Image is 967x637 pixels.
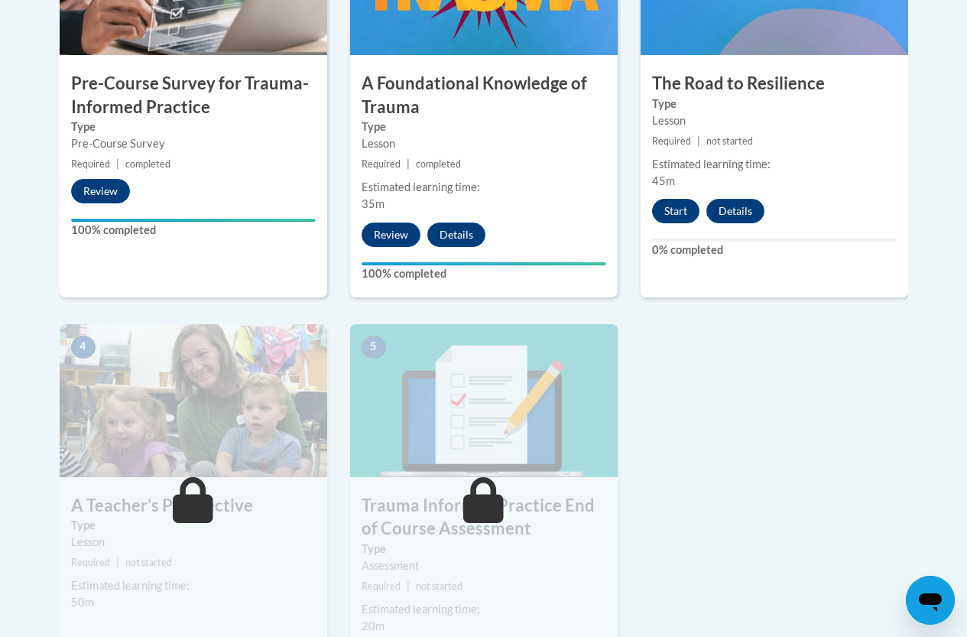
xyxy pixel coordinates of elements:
[116,557,119,568] span: |
[60,494,327,518] h3: A Teacher’s Perspective
[71,557,110,568] span: Required
[407,158,410,170] span: |
[125,557,172,568] span: not started
[416,158,461,170] span: completed
[652,242,897,258] label: 0% completed
[362,223,420,247] button: Review
[362,265,606,282] label: 100% completed
[71,336,96,359] span: 4
[362,119,606,135] label: Type
[125,158,170,170] span: completed
[362,158,401,170] span: Required
[350,72,618,119] h3: A Foundational Knowledge of Trauma
[71,222,316,239] label: 100% completed
[362,179,606,196] div: Estimated learning time:
[641,72,908,96] h3: The Road to Resilience
[362,557,606,574] div: Assessment
[71,179,130,203] button: Review
[71,158,110,170] span: Required
[652,96,897,112] label: Type
[350,494,618,541] h3: Trauma Informed Practice End of Course Assessment
[71,596,94,609] span: 50m
[362,541,606,557] label: Type
[697,135,700,147] span: |
[71,119,316,135] label: Type
[71,534,316,551] div: Lesson
[60,324,327,477] img: Course Image
[71,135,316,152] div: Pre-Course Survey
[362,601,606,618] div: Estimated learning time:
[362,619,385,632] span: 20m
[116,158,119,170] span: |
[71,219,316,222] div: Your progress
[652,174,675,187] span: 45m
[652,135,691,147] span: Required
[706,199,764,223] button: Details
[362,336,386,359] span: 5
[350,324,618,477] img: Course Image
[652,156,897,173] div: Estimated learning time:
[427,223,485,247] button: Details
[906,576,955,625] iframe: Button to launch messaging window
[362,135,606,152] div: Lesson
[652,112,897,129] div: Lesson
[362,197,385,210] span: 35m
[652,199,699,223] button: Start
[71,517,316,534] label: Type
[71,577,316,594] div: Estimated learning time:
[416,580,462,592] span: not started
[407,580,410,592] span: |
[60,72,327,119] h3: Pre-Course Survey for Trauma-Informed Practice
[706,135,753,147] span: not started
[362,580,401,592] span: Required
[362,262,606,265] div: Your progress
